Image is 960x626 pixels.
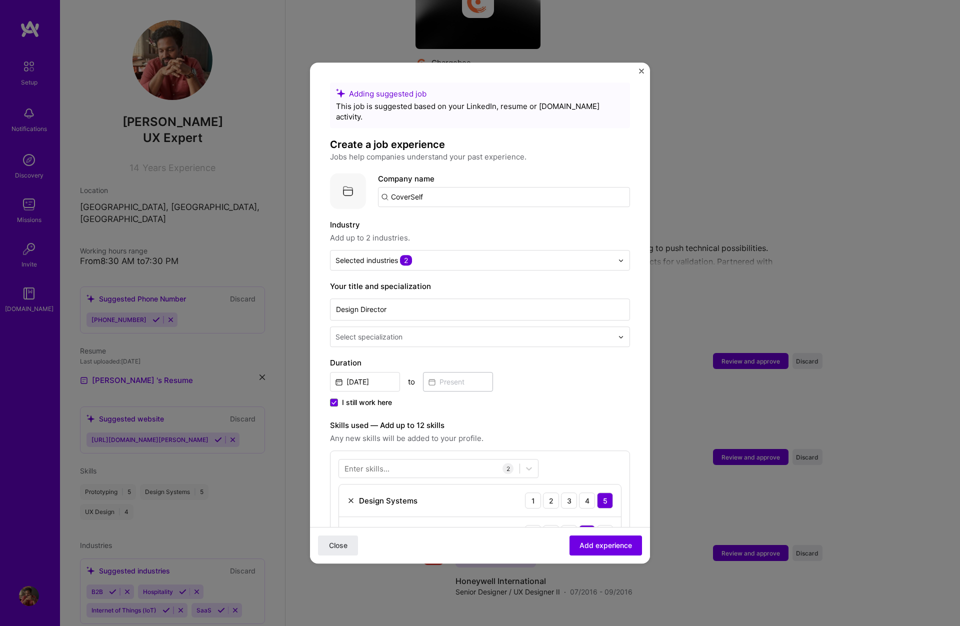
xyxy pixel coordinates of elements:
img: Remove [347,496,355,504]
div: 2 [543,525,559,541]
label: Company name [378,174,434,183]
div: to [408,376,415,387]
span: Close [329,540,347,550]
div: Enter skills... [344,463,389,474]
img: Company logo [330,173,366,209]
div: 5 [597,492,613,508]
span: Any new skills will be added to your profile. [330,432,630,444]
label: Skills used — Add up to 12 skills [330,419,630,431]
input: Search for a company... [378,187,630,207]
div: Adding suggested job [336,88,624,99]
div: 1 [525,525,541,541]
i: icon SuggestedTeams [336,88,345,97]
label: Your title and specialization [330,280,630,292]
img: drop icon [618,257,624,263]
div: 5 [597,525,613,541]
input: Role name [330,298,630,320]
div: Select specialization [335,331,402,342]
input: Present [423,372,493,391]
div: 3 [561,492,577,508]
button: Close [318,535,358,555]
div: Selected industries [335,255,412,265]
span: Add experience [579,540,632,550]
span: I still work here [342,397,392,407]
h4: Create a job experience [330,138,630,151]
div: 3 [561,525,577,541]
div: 4 [579,525,595,541]
img: drop icon [618,334,624,340]
button: Close [639,68,644,79]
span: 2 [400,255,412,265]
div: Design Systems [359,495,417,506]
label: Duration [330,357,630,369]
div: This job is suggested based on your LinkedIn, resume or [DOMAIN_NAME] activity. [336,101,624,122]
div: 1 [525,492,541,508]
input: Date [330,372,400,391]
div: 4 [579,492,595,508]
div: 2 [502,463,513,474]
span: Add up to 2 industries. [330,232,630,244]
div: 2 [543,492,559,508]
p: Jobs help companies understand your past experience. [330,151,630,163]
button: Add experience [569,535,642,555]
label: Industry [330,219,630,231]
